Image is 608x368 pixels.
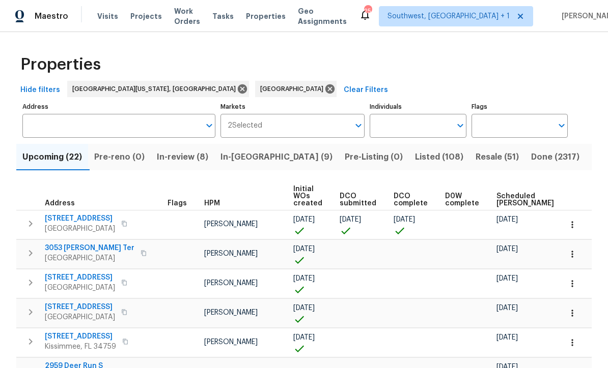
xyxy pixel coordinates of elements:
span: [GEOGRAPHIC_DATA] [45,253,134,263]
span: [PERSON_NAME] [204,280,258,287]
label: Individuals [370,104,466,110]
span: Properties [246,11,286,21]
label: Markets [220,104,365,110]
span: D0W complete [445,193,479,207]
span: DCO complete [394,193,428,207]
span: [DATE] [496,246,518,253]
span: Pre-Listing (0) [345,150,403,164]
span: [STREET_ADDRESS] [45,213,115,224]
span: Properties [20,59,101,70]
button: Open [453,118,467,133]
span: [DATE] [496,334,518,341]
span: [STREET_ADDRESS] [45,272,115,283]
span: Tasks [212,13,234,20]
button: Open [555,118,569,133]
span: Pre-reno (0) [94,150,145,164]
span: 2 Selected [228,121,262,130]
label: Address [22,104,215,110]
span: Upcoming (22) [22,150,82,164]
span: [STREET_ADDRESS] [45,331,116,342]
span: 3053 [PERSON_NAME] Ter [45,243,134,253]
span: Visits [97,11,118,21]
span: Projects [130,11,162,21]
span: Scheduled [PERSON_NAME] [496,193,554,207]
span: [PERSON_NAME] [204,221,258,228]
span: Maestro [35,11,68,21]
button: Hide filters [16,81,64,100]
div: [GEOGRAPHIC_DATA][US_STATE], [GEOGRAPHIC_DATA] [67,81,249,97]
label: Flags [472,104,568,110]
div: 25 [364,6,371,16]
span: [DATE] [293,246,315,253]
span: Kissimmee, FL 34759 [45,342,116,352]
span: [DATE] [340,216,361,223]
span: [DATE] [293,275,315,282]
button: Clear Filters [340,81,392,100]
span: Geo Assignments [298,6,347,26]
span: Hide filters [20,84,60,97]
span: In-[GEOGRAPHIC_DATA] (9) [220,150,333,164]
span: [DATE] [496,275,518,282]
span: [DATE] [293,216,315,223]
span: Address [45,200,75,207]
span: Southwest, [GEOGRAPHIC_DATA] + 1 [388,11,510,21]
span: [GEOGRAPHIC_DATA] [260,84,327,94]
span: [PERSON_NAME] [204,339,258,346]
span: HPM [204,200,220,207]
span: [DATE] [293,304,315,312]
span: Flags [168,200,187,207]
span: [PERSON_NAME] [204,250,258,257]
span: Resale (51) [476,150,519,164]
span: In-review (8) [157,150,208,164]
button: Open [202,118,216,133]
span: Clear Filters [344,84,388,97]
span: [DATE] [496,304,518,312]
span: Initial WOs created [293,186,322,207]
span: [DATE] [394,216,415,223]
span: [GEOGRAPHIC_DATA][US_STATE], [GEOGRAPHIC_DATA] [72,84,240,94]
span: [GEOGRAPHIC_DATA] [45,224,115,234]
span: Listed (108) [415,150,463,164]
button: Open [351,118,366,133]
span: [GEOGRAPHIC_DATA] [45,312,115,322]
span: Work Orders [174,6,200,26]
span: [DATE] [293,334,315,341]
span: [DATE] [496,216,518,223]
span: Done (2317) [531,150,579,164]
span: DCO submitted [340,193,376,207]
div: [GEOGRAPHIC_DATA] [255,81,337,97]
span: [STREET_ADDRESS] [45,302,115,312]
span: [PERSON_NAME] [204,309,258,316]
span: [GEOGRAPHIC_DATA] [45,283,115,293]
